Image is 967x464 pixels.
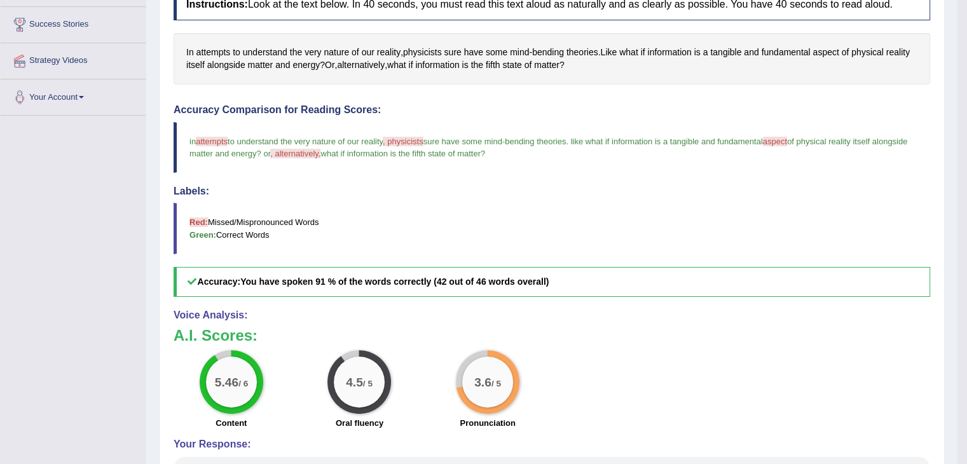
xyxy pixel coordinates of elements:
span: . [566,137,568,146]
span: Click to see word definition [362,46,374,59]
span: Click to see word definition [566,46,598,59]
span: Click to see word definition [233,46,240,59]
span: to understand the very nature of our reality [228,137,383,146]
span: Click to see word definition [377,46,401,59]
span: Click to see word definition [207,58,245,72]
span: in [189,137,196,146]
a: Strategy Videos [1,43,146,75]
span: ? [257,149,261,158]
span: Click to see word definition [744,46,758,59]
h5: Accuracy: [174,267,930,297]
span: Click to see word definition [387,58,406,72]
span: Click to see word definition [600,46,617,59]
span: or [263,149,270,158]
span: Click to see word definition [275,58,290,72]
small: / 5 [363,378,373,388]
span: Click to see word definition [813,46,839,59]
span: Click to see word definition [703,46,708,59]
span: Click to see word definition [186,58,205,72]
span: Click to see word definition [196,46,231,59]
span: Click to see word definition [324,46,349,59]
span: Click to see word definition [886,46,910,59]
span: Click to see word definition [248,58,273,72]
h4: Labels: [174,186,930,197]
big: 4.5 [346,375,364,389]
a: Success Stories [1,7,146,39]
span: sure have some mind-bending theories [423,137,566,146]
b: Green: [189,230,216,240]
h4: Voice Analysis: [174,310,930,321]
span: of physical reality itself alongside matter and energy [189,137,910,158]
span: Click to see word definition [325,58,335,72]
label: Content [216,417,247,429]
span: what if information is the fifth state of matter [320,149,480,158]
span: ? [481,149,485,158]
small: / 6 [238,378,248,388]
span: like what if information is a tangible and fundamental [571,137,763,146]
blockquote: Missed/Mispronounced Words Correct Words [174,203,930,254]
span: Click to see word definition [486,46,507,59]
span: Click to see word definition [352,46,359,59]
span: Click to see word definition [186,46,194,59]
b: A.I. Scores: [174,327,257,344]
small: / 5 [491,378,501,388]
span: Click to see word definition [710,46,741,59]
span: Click to see word definition [415,58,459,72]
span: Click to see word definition [842,46,849,59]
span: Click to see word definition [462,58,469,72]
a: Your Account [1,79,146,111]
span: Click to see word definition [851,46,884,59]
span: Click to see word definition [641,46,645,59]
label: Oral fluency [336,417,383,429]
span: Click to see word definition [444,46,462,59]
span: Click to see word definition [464,46,483,59]
span: , physicists [383,137,423,146]
span: Click to see word definition [471,58,483,72]
span: Click to see word definition [502,58,521,72]
span: Click to see word definition [486,58,500,72]
big: 3.6 [474,375,491,389]
label: Pronunciation [460,417,515,429]
span: Click to see word definition [694,46,701,59]
h4: Your Response: [174,439,930,450]
h4: Accuracy Comparison for Reading Scores: [174,104,930,116]
span: attempts [196,137,228,146]
span: Click to see word definition [292,58,320,72]
span: Click to see word definition [403,46,442,59]
span: Click to see word definition [761,46,810,59]
div: , - . ? , , ? [174,33,930,85]
span: Click to see word definition [337,58,385,72]
span: Click to see word definition [532,46,564,59]
b: You have spoken 91 % of the words correctly (42 out of 46 words overall) [240,276,549,287]
b: Red: [189,217,208,227]
span: Click to see word definition [647,46,691,59]
span: Click to see word definition [510,46,529,59]
big: 5.46 [215,375,238,389]
span: Click to see word definition [305,46,321,59]
span: Click to see word definition [243,46,287,59]
span: aspect [763,137,787,146]
span: Click to see word definition [408,58,413,72]
span: Click to see word definition [290,46,302,59]
span: , alternatively, [270,149,320,158]
span: Click to see word definition [525,58,532,72]
span: Click to see word definition [619,46,638,59]
span: Click to see word definition [534,58,559,72]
